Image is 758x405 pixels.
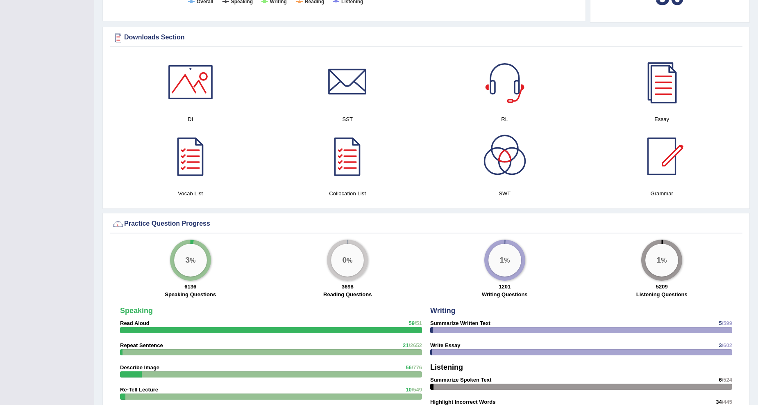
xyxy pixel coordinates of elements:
[403,342,409,348] span: 21
[184,284,196,290] strong: 6136
[323,291,372,298] label: Reading Questions
[430,342,460,348] strong: Write Essay
[719,320,722,326] span: 5
[636,291,688,298] label: Listening Questions
[430,399,495,405] strong: Highlight Incorrect Words
[120,342,163,348] strong: Repeat Sentence
[112,32,740,44] div: Downloads Section
[409,320,414,326] span: 59
[342,284,354,290] strong: 3698
[120,307,153,315] strong: Speaking
[588,189,737,198] h4: Grammar
[430,363,463,371] strong: Listening
[430,320,490,326] strong: Summarize Written Text
[116,189,265,198] h4: Vocab List
[488,244,521,277] div: %
[412,364,422,371] span: /776
[645,244,678,277] div: %
[722,320,732,326] span: /599
[112,218,740,230] div: Practice Question Progress
[722,377,732,383] span: /524
[719,377,722,383] span: 6
[120,364,159,371] strong: Describe Image
[120,387,158,393] strong: Re-Tell Lecture
[412,387,422,393] span: /549
[174,244,207,277] div: %
[409,342,422,348] span: /2652
[165,291,216,298] label: Speaking Questions
[406,364,411,371] span: 56
[185,255,190,264] big: 3
[656,284,668,290] strong: 5209
[415,320,422,326] span: /51
[430,115,579,124] h4: RL
[430,307,456,315] strong: Writing
[406,387,411,393] span: 10
[273,115,422,124] h4: SST
[722,399,732,405] span: /445
[588,115,737,124] h4: Essay
[719,342,722,348] span: 3
[343,255,347,264] big: 0
[499,255,504,264] big: 1
[116,115,265,124] h4: DI
[273,189,422,198] h4: Collocation List
[722,342,732,348] span: /602
[430,189,579,198] h4: SWT
[499,284,511,290] strong: 1201
[430,377,491,383] strong: Summarize Spoken Text
[120,320,150,326] strong: Read Aloud
[657,255,661,264] big: 1
[716,399,722,405] span: 34
[482,291,528,298] label: Writing Questions
[331,244,364,277] div: %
